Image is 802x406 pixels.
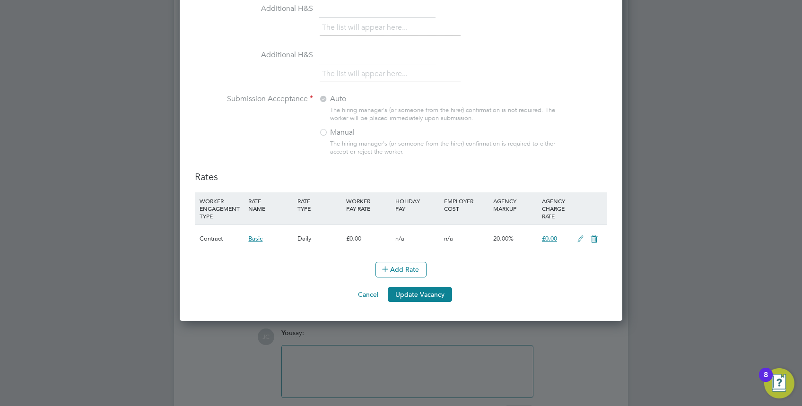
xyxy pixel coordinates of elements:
[540,192,572,225] div: AGENCY CHARGE RATE
[375,262,427,277] button: Add Rate
[395,234,404,242] span: n/a
[344,192,392,217] div: WORKER PAY RATE
[764,368,794,398] button: Open Resource Center, 8 new notifications
[197,225,246,252] div: Contract
[246,192,295,217] div: RATE NAME
[388,287,452,302] button: Update Vacancy
[295,192,344,217] div: RATE TYPE
[330,106,560,122] div: The hiring manager's (or someone from the hirer) confirmation is not required. The worker will be...
[330,140,560,156] div: The hiring manager's (or someone from the hirer) confirmation is required to either accept or rej...
[195,4,313,14] label: Additional H&S
[319,94,437,104] label: Auto
[393,192,442,217] div: HOLIDAY PAY
[491,192,540,217] div: AGENCY MARKUP
[444,234,453,242] span: n/a
[195,94,313,104] label: Submission Acceptance
[344,225,392,252] div: £0.00
[764,375,768,387] div: 8
[542,234,557,242] span: £0.00
[195,171,607,183] h3: Rates
[442,192,490,217] div: EMPLOYER COST
[197,192,246,225] div: WORKER ENGAGEMENT TYPE
[195,50,313,60] label: Additional H&S
[319,128,437,138] label: Manual
[493,234,514,242] span: 20.00%
[295,225,344,252] div: Daily
[322,21,411,34] li: The list will appear here...
[248,234,262,242] span: Basic
[322,68,411,80] li: The list will appear here...
[350,287,386,302] button: Cancel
